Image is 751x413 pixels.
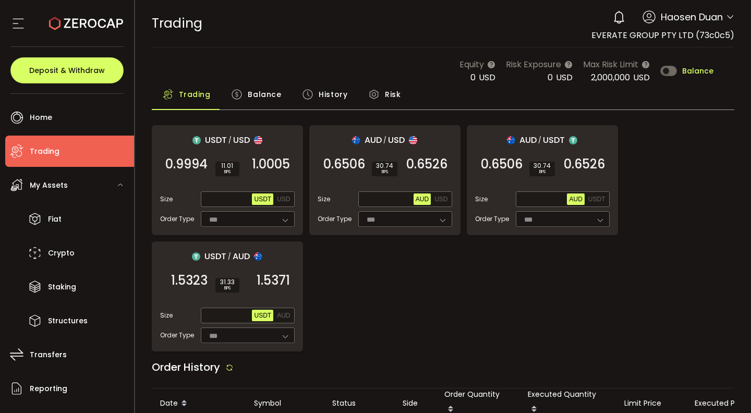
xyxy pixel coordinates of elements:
[416,196,429,203] span: AUD
[220,279,235,285] span: 31.33
[228,252,231,261] em: /
[30,144,59,159] span: Trading
[591,71,630,83] span: 2,000,000
[30,178,68,193] span: My Assets
[479,71,495,83] span: USD
[152,360,220,374] span: Order History
[30,347,67,362] span: Transfers
[432,193,450,205] button: USD
[470,71,476,83] span: 0
[254,312,271,319] span: USDT
[376,163,393,169] span: 30.74
[257,275,290,286] span: 1.5371
[633,71,650,83] span: USD
[277,196,290,203] span: USD
[171,275,208,286] span: 1.5323
[365,133,382,147] span: AUD
[682,67,713,75] span: Balance
[394,397,436,409] div: Side
[254,252,262,261] img: aud_portfolio.svg
[48,212,62,227] span: Fiat
[179,84,211,105] span: Trading
[152,395,246,412] div: Date
[616,397,686,409] div: Limit Price
[30,110,52,125] span: Home
[548,71,553,83] span: 0
[661,10,723,24] span: Haosen Duan
[30,381,67,396] span: Reporting
[48,280,76,295] span: Staking
[434,196,447,203] span: USD
[275,310,292,321] button: AUD
[376,169,393,175] i: BPS
[165,159,208,169] span: 0.9994
[459,58,484,71] span: Equity
[583,58,638,71] span: Max Risk Limit
[406,159,447,169] span: 0.6526
[567,193,584,205] button: AUD
[543,133,565,147] span: USDT
[323,159,365,169] span: 0.6506
[228,136,232,145] em: /
[383,136,386,145] em: /
[192,252,200,261] img: usdt_portfolio.svg
[160,311,173,320] span: Size
[352,136,360,144] img: aud_portfolio.svg
[564,159,605,169] span: 0.6526
[246,397,324,409] div: Symbol
[481,159,523,169] span: 0.6506
[160,331,194,340] span: Order Type
[254,196,271,203] span: USDT
[519,133,537,147] span: AUD
[10,57,124,83] button: Deposit & Withdraw
[233,133,250,147] span: USD
[318,214,352,224] span: Order Type
[160,195,173,204] span: Size
[152,14,202,32] span: Trading
[538,136,541,145] em: /
[48,313,88,329] span: Structures
[254,136,262,144] img: usd_portfolio.svg
[569,136,577,144] img: usdt_portfolio.svg
[506,58,561,71] span: Risk Exposure
[534,163,551,169] span: 30.74
[534,169,551,175] i: BPS
[252,193,273,205] button: USDT
[275,193,292,205] button: USD
[48,246,75,261] span: Crypto
[409,136,417,144] img: usd_portfolio.svg
[414,193,431,205] button: AUD
[475,195,488,204] span: Size
[385,84,401,105] span: Risk
[192,136,201,144] img: usdt_portfolio.svg
[29,67,105,74] span: Deposit & Withdraw
[586,193,608,205] button: USDT
[318,195,330,204] span: Size
[324,397,394,409] div: Status
[252,159,290,169] span: 1.0005
[220,163,235,169] span: 11.01
[591,29,734,41] span: EVERATE GROUP PTY LTD (73c0c5)
[569,196,582,203] span: AUD
[160,214,194,224] span: Order Type
[388,133,405,147] span: USD
[475,214,509,224] span: Order Type
[248,84,281,105] span: Balance
[588,196,605,203] span: USDT
[556,71,573,83] span: USD
[252,310,273,321] button: USDT
[277,312,290,319] span: AUD
[319,84,347,105] span: History
[220,169,235,175] i: BPS
[507,136,515,144] img: aud_portfolio.svg
[204,250,226,263] span: USDT
[233,250,250,263] span: AUD
[220,285,235,291] i: BPS
[627,300,751,413] iframe: Chat Widget
[205,133,227,147] span: USDT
